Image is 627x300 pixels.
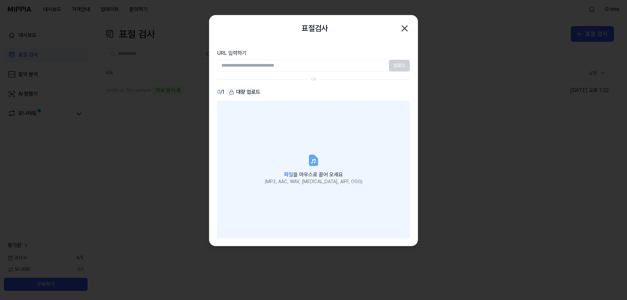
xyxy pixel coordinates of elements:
[265,179,362,185] div: (MP3, AAC, WAV, [MEDICAL_DATA], AIFF, OGG)
[217,88,220,96] span: 0
[311,77,316,82] div: OR
[217,49,410,57] label: URL 입력하기
[284,171,293,178] span: 파일
[227,87,262,97] button: 대량 업로드
[217,87,224,97] div: / 1
[301,22,328,35] h2: 표절검사
[284,171,343,178] span: 을 마우스로 끌어 오세요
